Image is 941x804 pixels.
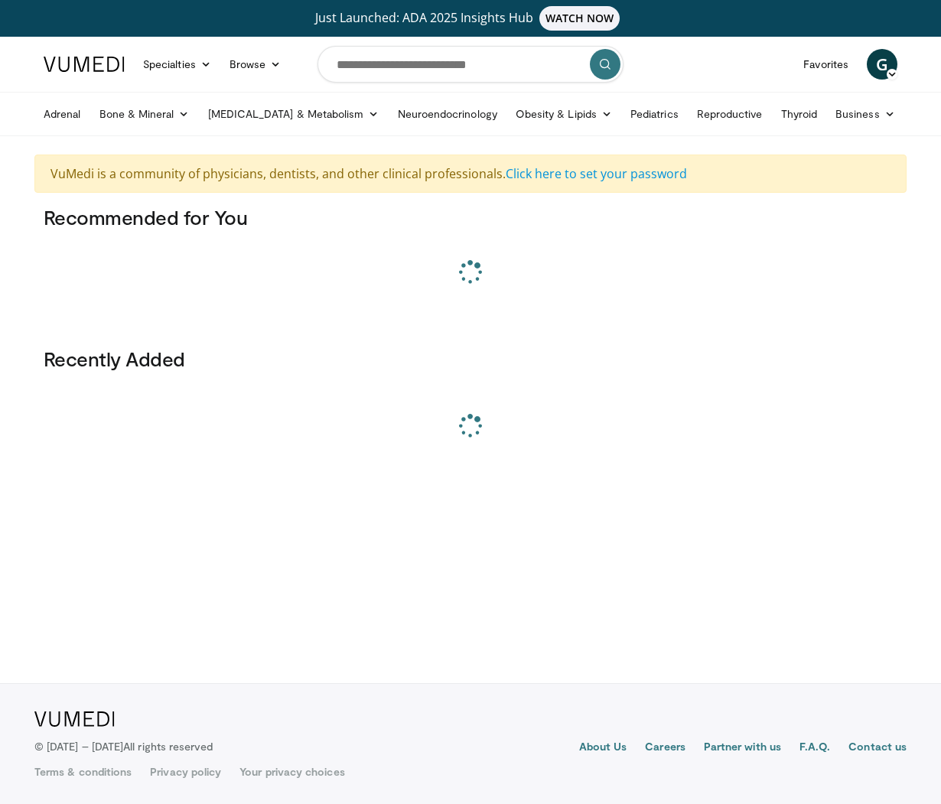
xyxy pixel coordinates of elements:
p: © [DATE] – [DATE] [34,739,213,754]
img: VuMedi Logo [34,711,115,727]
a: Terms & conditions [34,764,132,780]
a: Partner with us [704,739,781,757]
a: Your privacy choices [239,764,344,780]
a: Reproductive [688,99,772,129]
h3: Recommended for You [44,205,897,229]
a: Bone & Mineral [90,99,199,129]
a: Pediatrics [621,99,688,129]
a: [MEDICAL_DATA] & Metabolism [199,99,389,129]
a: Just Launched: ADA 2025 Insights HubWATCH NOW [46,6,895,31]
span: All rights reserved [123,740,213,753]
a: Click here to set your password [506,165,687,182]
a: Obesity & Lipids [506,99,621,129]
a: G [867,49,897,80]
a: Careers [645,739,685,757]
a: Specialties [134,49,220,80]
a: Favorites [794,49,858,80]
input: Search topics, interventions [317,46,624,83]
a: Business [826,99,904,129]
a: Neuroendocrinology [389,99,506,129]
a: Privacy policy [150,764,221,780]
img: VuMedi Logo [44,57,125,72]
a: About Us [579,739,627,757]
h3: Recently Added [44,347,897,371]
span: WATCH NOW [539,6,620,31]
a: Contact us [848,739,907,757]
a: F.A.Q. [799,739,830,757]
div: VuMedi is a community of physicians, dentists, and other clinical professionals. [34,155,907,193]
a: Adrenal [34,99,90,129]
a: Thyroid [772,99,827,129]
a: Browse [220,49,291,80]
